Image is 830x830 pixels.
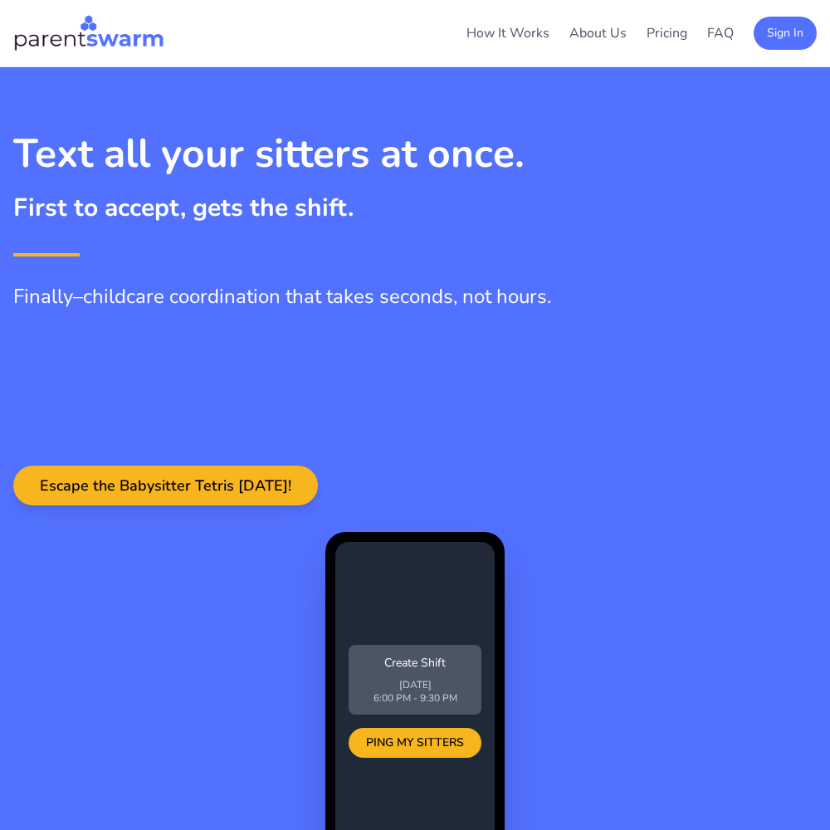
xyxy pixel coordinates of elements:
a: Pricing [647,24,687,42]
div: PING MY SITTERS [349,728,481,758]
a: Escape the Babysitter Tetris [DATE]! [13,477,318,496]
p: [DATE] [359,678,471,691]
button: Escape the Babysitter Tetris [DATE]! [13,466,318,505]
a: FAQ [707,24,734,42]
img: Parentswarm Logo [13,13,164,53]
p: Create Shift [359,655,471,671]
a: About Us [569,24,627,42]
a: How It Works [466,24,549,42]
button: Sign In [754,17,817,50]
a: Sign In [754,23,817,41]
p: 6:00 PM - 9:30 PM [359,691,471,705]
